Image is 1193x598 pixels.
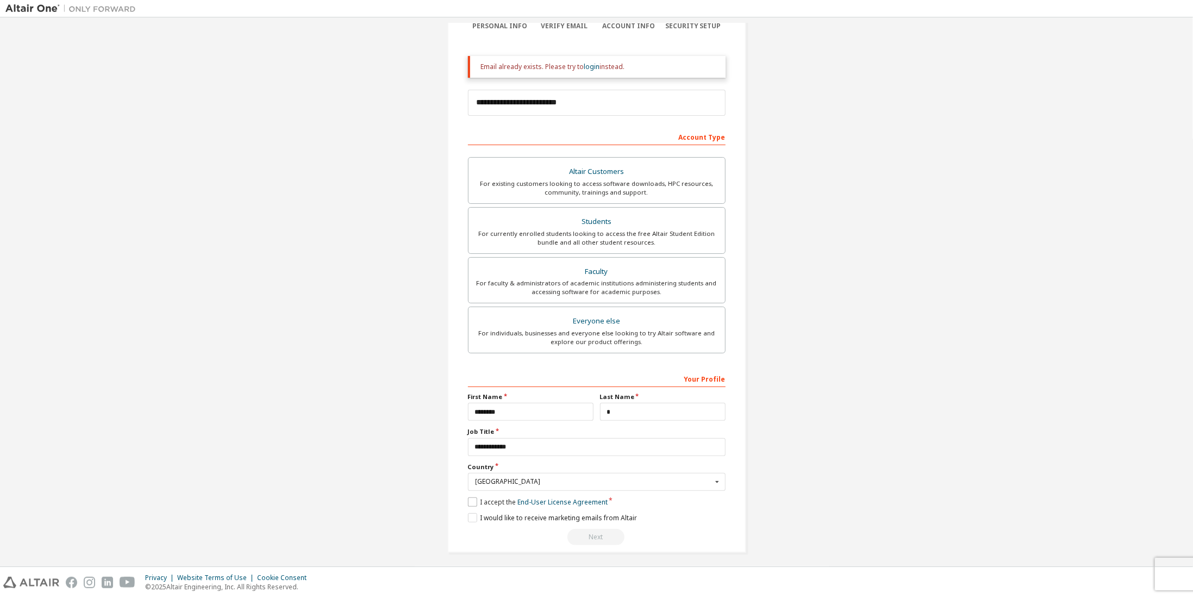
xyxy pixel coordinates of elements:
div: For currently enrolled students looking to access the free Altair Student Edition bundle and all ... [475,229,719,247]
a: End-User License Agreement [517,497,608,507]
div: Altair Customers [475,164,719,179]
label: I would like to receive marketing emails from Altair [468,513,637,522]
div: Account Info [597,22,661,30]
div: Privacy [145,574,177,582]
div: Account Type [468,128,726,145]
p: © 2025 Altair Engineering, Inc. All Rights Reserved. [145,582,313,591]
div: Security Setup [661,22,726,30]
div: Your Profile [468,370,726,387]
div: Students [475,214,719,229]
div: Website Terms of Use [177,574,257,582]
img: instagram.svg [84,577,95,588]
img: Altair One [5,3,141,14]
div: Cookie Consent [257,574,313,582]
div: For individuals, businesses and everyone else looking to try Altair software and explore our prod... [475,329,719,346]
div: Verify Email [532,22,597,30]
img: linkedin.svg [102,577,113,588]
label: Country [468,463,726,471]
div: Faculty [475,264,719,279]
img: youtube.svg [120,577,135,588]
img: facebook.svg [66,577,77,588]
div: For faculty & administrators of academic institutions administering students and accessing softwa... [475,279,719,296]
div: Email already exists [468,529,726,545]
div: Email already exists. Please try to instead. [481,63,717,71]
label: Last Name [600,393,726,401]
div: Everyone else [475,314,719,329]
img: altair_logo.svg [3,577,59,588]
div: Personal Info [468,22,533,30]
label: I accept the [468,497,608,507]
label: Job Title [468,427,726,436]
label: First Name [468,393,594,401]
div: For existing customers looking to access software downloads, HPC resources, community, trainings ... [475,179,719,197]
a: login [584,62,600,71]
div: [GEOGRAPHIC_DATA] [476,478,712,485]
